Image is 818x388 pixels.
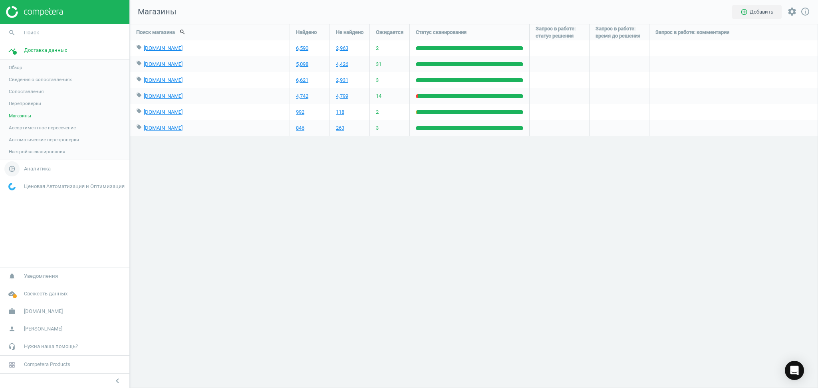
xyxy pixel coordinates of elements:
button: settings [784,3,800,20]
span: Настройка сканирования [9,148,65,155]
span: 3 [376,125,379,132]
i: add_circle_outline [741,8,748,16]
span: Запрос в работе: время до решения [596,25,643,40]
div: — [649,120,818,136]
span: Автоматические перепроверки [9,137,79,143]
a: info_outline [800,7,810,17]
span: Магазины [130,6,177,18]
i: settings [787,7,797,16]
span: Обзор [9,64,22,71]
span: Поиск [24,29,39,36]
span: Нужна наша помощь? [24,343,78,350]
i: person [4,321,20,337]
span: Свежесть данных [24,290,68,297]
span: Перепроверки [9,100,41,107]
img: ajHJNr6hYgQAAAAASUVORK5CYII= [6,6,63,18]
a: 118 [336,109,344,116]
i: search [4,25,20,40]
a: [DOMAIN_NAME] [144,125,183,131]
span: Магазины [9,113,31,119]
span: Запрос в работе: статус решения [536,25,583,40]
span: [PERSON_NAME] [24,325,62,333]
a: [DOMAIN_NAME] [144,77,183,83]
i: chevron_left [113,376,122,386]
div: Open Intercom Messenger [785,361,804,380]
div: — [649,72,818,88]
div: — [530,120,589,136]
span: Статус сканирования [416,29,467,36]
span: 3 [376,77,379,84]
span: Ассортиментное пересечение [9,125,76,131]
span: — [596,93,600,100]
span: 31 [376,61,381,68]
a: 6,590 [296,45,308,52]
span: — [596,61,600,68]
a: 4,742 [296,93,308,100]
a: 992 [296,109,304,116]
i: local_offer [136,108,142,114]
i: local_offer [136,124,142,130]
button: search [175,25,190,39]
span: Доставка данных [24,47,67,54]
a: 6,621 [296,77,308,84]
span: Не найдено [336,29,363,36]
div: — [530,104,589,120]
i: headset_mic [4,339,20,354]
div: — [530,40,589,56]
i: local_offer [136,92,142,98]
i: pie_chart_outlined [4,161,20,176]
a: [DOMAIN_NAME] [144,109,183,115]
a: 2,963 [336,45,348,52]
span: Ожидается [376,29,403,36]
i: local_offer [136,76,142,82]
button: chevron_left [107,376,127,386]
a: 4,799 [336,93,348,100]
div: — [649,104,818,120]
span: — [596,77,600,84]
a: [DOMAIN_NAME] [144,61,183,67]
a: 846 [296,125,304,132]
a: 5,098 [296,61,308,68]
span: 2 [376,109,379,116]
span: Ценовая Автоматизация и Оптимизация [24,183,125,190]
i: notifications [4,269,20,284]
button: add_circle_outlineДобавить [732,5,782,19]
span: 2 [376,45,379,52]
span: Сопоставления [9,88,44,95]
a: 263 [336,125,344,132]
span: Аналитика [24,165,51,172]
i: work [4,304,20,319]
span: [DOMAIN_NAME] [24,308,63,315]
span: 14 [376,93,381,100]
span: — [596,45,600,52]
a: [DOMAIN_NAME] [144,45,183,51]
span: Найдено [296,29,317,36]
div: — [530,56,589,72]
div: — [649,88,818,104]
i: timeline [4,43,20,58]
i: info_outline [800,7,810,16]
div: — [530,88,589,104]
span: Уведомления [24,273,58,280]
i: cloud_done [4,286,20,301]
i: local_offer [136,44,142,50]
span: Запрос в работе: комментарии [655,29,729,36]
a: [DOMAIN_NAME] [144,93,183,99]
i: local_offer [136,60,142,66]
div: — [649,56,818,72]
a: 2,931 [336,77,348,84]
div: Поиск магазина [130,24,290,40]
span: — [596,125,600,132]
div: — [530,72,589,88]
div: — [649,40,818,56]
img: wGWNvw8QSZomAAAAABJRU5ErkJggg== [8,183,16,190]
span: — [596,109,600,116]
span: Competera Products [24,361,70,368]
a: 4,426 [336,61,348,68]
span: Сведения о сопоставлениях [9,76,72,83]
